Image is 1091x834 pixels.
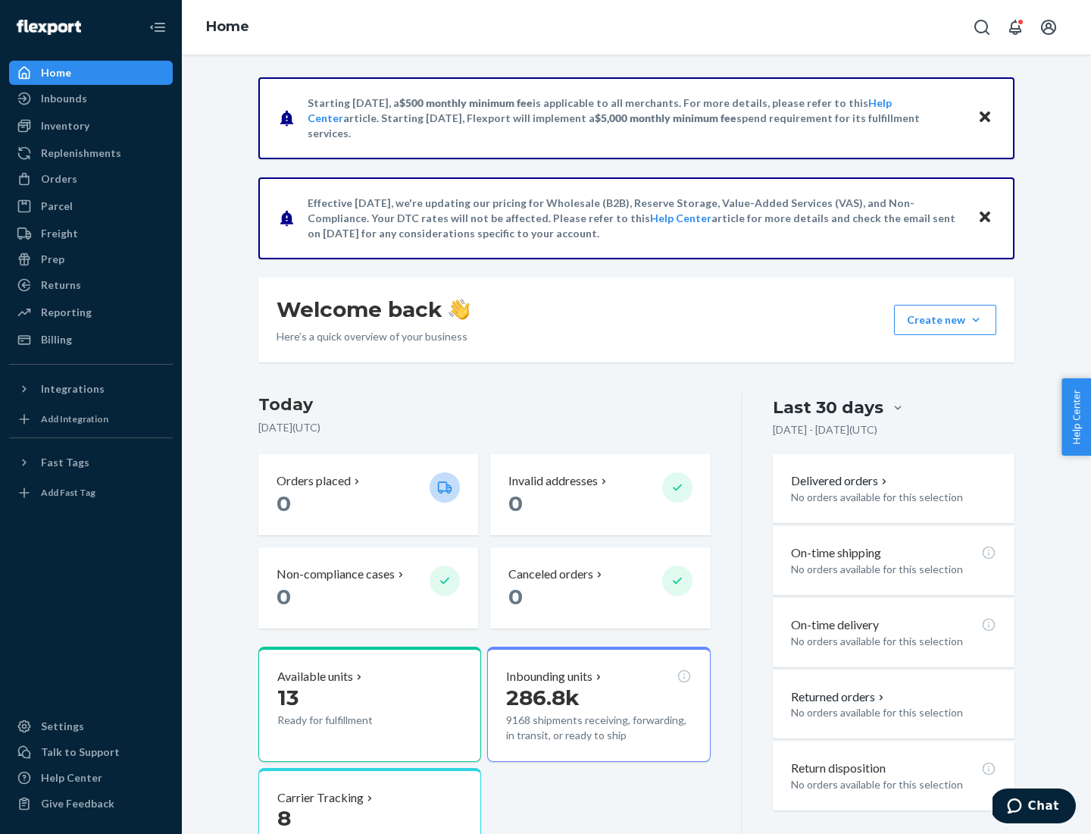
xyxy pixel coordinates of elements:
p: Available units [277,668,353,685]
a: Home [9,61,173,85]
p: [DATE] - [DATE] ( UTC ) [773,422,877,437]
button: Invalid addresses 0 [490,454,710,535]
div: Home [41,65,71,80]
div: Talk to Support [41,745,120,760]
div: Integrations [41,381,105,397]
span: 286.8k [506,685,580,710]
button: Help Center [1061,378,1091,456]
div: Inventory [41,118,89,133]
div: Prep [41,252,64,267]
span: $5,000 monthly minimum fee [595,111,736,124]
div: Orders [41,171,77,187]
p: Starting [DATE], a is applicable to all merchants. For more details, please refer to this article... [308,96,963,141]
button: Orders placed 0 [258,454,478,535]
span: 0 [277,584,291,610]
div: Billing [41,332,72,347]
p: On-time delivery [791,616,879,634]
div: Add Fast Tag [41,486,95,499]
p: Here’s a quick overview of your business [277,329,470,344]
p: Invalid addresses [508,472,598,490]
button: Inbounding units286.8k9168 shipments receiving, forwarding, in transit, or ready to ship [487,647,710,762]
button: Open account menu [1033,12,1064,42]
button: Delivered orders [791,472,890,490]
a: Inventory [9,114,173,138]
h1: Welcome back [277,296,470,323]
a: Parcel [9,194,173,218]
a: Home [206,18,249,35]
div: Fast Tags [41,455,89,470]
span: 0 [277,491,291,516]
div: Reporting [41,305,92,320]
span: 0 [508,491,523,516]
div: Settings [41,719,84,734]
a: Freight [9,221,173,246]
a: Prep [9,247,173,271]
p: Return disposition [791,760,886,777]
button: Canceled orders 0 [490,547,710,629]
div: Replenishments [41,146,121,161]
a: Add Fast Tag [9,481,173,505]
a: Add Integration [9,407,173,431]
span: 13 [277,685,299,710]
iframe: Opens a widget where you can chat to one of our agents [993,789,1076,826]
p: Carrier Tracking [277,789,364,807]
div: Help Center [41,770,102,785]
a: Help Center [650,212,711,224]
button: Open Search Box [967,12,997,42]
div: Inbounds [41,91,87,106]
a: Help Center [9,766,173,790]
button: Integrations [9,377,173,401]
p: [DATE] ( UTC ) [258,420,711,435]
button: Returned orders [791,688,887,706]
p: Non-compliance cases [277,566,395,583]
button: Talk to Support [9,740,173,764]
button: Close Navigation [142,12,173,42]
span: $500 monthly minimum fee [399,96,533,109]
p: No orders available for this selection [791,562,996,577]
h3: Today [258,393,711,417]
div: Add Integration [41,412,108,425]
p: No orders available for this selection [791,777,996,792]
p: Ready for fulfillment [277,713,417,728]
div: Returns [41,277,81,293]
button: Fast Tags [9,450,173,475]
img: hand-wave emoji [449,299,470,320]
a: Settings [9,714,173,738]
img: Flexport logo [17,20,81,35]
p: Canceled orders [508,566,593,583]
div: Freight [41,226,78,241]
a: Inbounds [9,86,173,111]
a: Replenishments [9,141,173,165]
button: Close [975,207,995,229]
span: 0 [508,584,523,610]
button: Available units13Ready for fulfillment [258,647,481,762]
button: Non-compliance cases 0 [258,547,478,629]
p: Effective [DATE], we're updating our pricing for Wholesale (B2B), Reserve Storage, Value-Added Se... [308,196,963,241]
p: No orders available for this selection [791,634,996,649]
a: Orders [9,167,173,191]
button: Close [975,107,995,129]
button: Give Feedback [9,792,173,816]
div: Parcel [41,199,73,214]
div: Give Feedback [41,796,114,811]
p: No orders available for this selection [791,705,996,720]
p: 9168 shipments receiving, forwarding, in transit, or ready to ship [506,713,691,743]
ol: breadcrumbs [194,5,261,49]
button: Create new [894,305,996,335]
p: No orders available for this selection [791,490,996,505]
a: Billing [9,328,173,352]
div: Last 30 days [773,396,883,419]
p: Inbounding units [506,668,592,685]
a: Returns [9,273,173,297]
button: Open notifications [1000,12,1030,42]
p: On-time shipping [791,544,881,562]
a: Reporting [9,300,173,325]
p: Orders placed [277,472,351,490]
span: 8 [277,805,291,831]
